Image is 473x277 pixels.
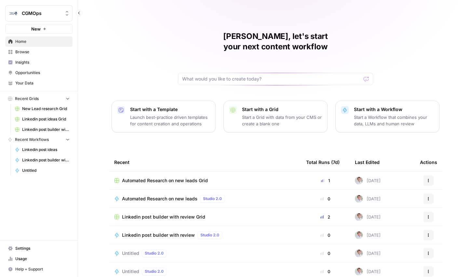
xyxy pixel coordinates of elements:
div: [DATE] [355,268,381,275]
a: Linkedin post ideas [12,145,73,155]
a: Insights [5,57,73,68]
p: Start a Workflow that combines your data, LLMs and human review [354,114,434,127]
span: Studio 2.0 [145,250,164,256]
a: Untitled [12,165,73,176]
img: CGMOps Logo [7,7,19,19]
button: Start with a WorkflowStart a Workflow that combines your data, LLMs and human review [335,101,439,132]
img: gb5sba3xopuoyap1i3ljhgpw2lzq [355,213,363,221]
img: gb5sba3xopuoyap1i3ljhgpw2lzq [355,231,363,239]
span: Recent Grids [15,96,39,102]
span: Untitled [122,250,139,257]
div: Total Runs (7d) [306,153,340,171]
div: Recent [114,153,296,171]
div: 0 [306,268,345,275]
button: New [5,24,73,34]
button: Recent Workflows [5,135,73,145]
a: Browse [5,47,73,57]
span: Browse [15,49,70,55]
button: Start with a TemplateLaunch best-practice driven templates for content creation and operations [112,101,216,132]
img: gb5sba3xopuoyap1i3ljhgpw2lzq [355,268,363,275]
span: Opportunities [15,70,70,76]
span: Recent Workflows [15,137,49,143]
div: [DATE] [355,213,381,221]
img: gb5sba3xopuoyap1i3ljhgpw2lzq [355,195,363,203]
button: Workspace: CGMOps [5,5,73,21]
div: [DATE] [355,249,381,257]
button: Recent Grids [5,94,73,104]
span: Linkedin post builder with review Grid [22,127,70,132]
span: Automated Research on new leads [122,195,197,202]
span: Settings [15,246,70,251]
span: CGMOps [22,10,61,17]
p: Start with a Grid [242,106,322,113]
span: Insights [15,59,70,65]
a: Automated Research on new leadsStudio 2.0 [114,195,296,203]
div: Actions [420,153,437,171]
span: New [31,26,41,32]
p: Start with a Workflow [354,106,434,113]
a: Automated Research on new leads Grid [114,177,296,184]
span: Usage [15,256,70,262]
span: New Lead research Grid [22,106,70,112]
div: [DATE] [355,231,381,239]
div: [DATE] [355,177,381,184]
button: Help + Support [5,264,73,274]
a: UntitledStudio 2.0 [114,249,296,257]
div: 1 [306,177,345,184]
h1: [PERSON_NAME], let's start your next content workflow [178,31,373,52]
span: Your Data [15,80,70,86]
span: Untitled [122,268,139,275]
a: Linkedin post builder with review Grid [12,124,73,135]
a: Your Data [5,78,73,88]
input: What would you like to create today? [182,76,361,82]
img: gb5sba3xopuoyap1i3ljhgpw2lzq [355,249,363,257]
a: Usage [5,254,73,264]
p: Start with a Template [130,106,210,113]
span: Untitled [22,168,70,173]
div: [DATE] [355,195,381,203]
span: Linkedin post builder with review [22,157,70,163]
p: Start a Grid with data from your CMS or create a blank one [242,114,322,127]
a: Settings [5,243,73,254]
span: Studio 2.0 [145,269,164,274]
span: Automated Research on new leads Grid [122,177,208,184]
div: 0 [306,232,345,238]
span: Studio 2.0 [200,232,219,238]
span: Studio 2.0 [203,196,222,202]
a: Linkedin post builder with review [12,155,73,165]
span: Linkedin post builder with review Grid [122,214,205,220]
span: Linkedin post builder with review [122,232,195,238]
span: Home [15,39,70,44]
div: 0 [306,195,345,202]
a: UntitledStudio 2.0 [114,268,296,275]
div: Last Edited [355,153,380,171]
span: Help + Support [15,266,70,272]
span: Linkedin post ideas Grid [22,116,70,122]
a: Linkedin post builder with reviewStudio 2.0 [114,231,296,239]
button: Start with a GridStart a Grid with data from your CMS or create a blank one [223,101,328,132]
a: Linkedin post ideas Grid [12,114,73,124]
a: Home [5,36,73,47]
div: 2 [306,214,345,220]
img: gb5sba3xopuoyap1i3ljhgpw2lzq [355,177,363,184]
div: 0 [306,250,345,257]
a: Linkedin post builder with review Grid [114,214,296,220]
p: Launch best-practice driven templates for content creation and operations [130,114,210,127]
a: New Lead research Grid [12,104,73,114]
a: Opportunities [5,68,73,78]
span: Linkedin post ideas [22,147,70,153]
